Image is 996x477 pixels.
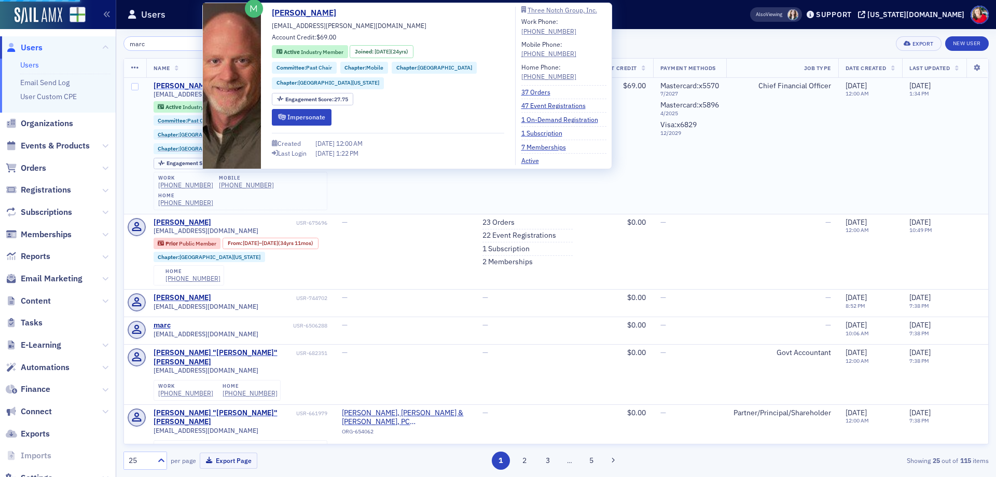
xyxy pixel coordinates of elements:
[154,321,171,330] a: marc
[15,7,62,24] img: SailAMX
[20,78,70,87] a: Email Send Log
[158,199,213,207] a: [PHONE_NUMBER]
[912,41,934,47] div: Export
[521,128,570,138] a: 1 Subscription
[21,450,51,461] span: Imports
[276,64,332,72] a: Committee:Past Chair
[521,7,606,13] a: Three Notch Group, Inc.
[21,362,70,373] span: Automations
[342,217,348,227] span: —
[285,97,349,102] div: 27.75
[179,240,216,247] span: Public Member
[154,115,218,126] div: Committee:
[315,149,336,157] span: [DATE]
[627,320,646,330] span: $0.00
[660,217,666,227] span: —
[846,64,886,72] span: Date Created
[172,322,327,329] div: USR-6506288
[660,120,697,129] span: Visa : x6829
[816,10,852,19] div: Support
[21,317,43,329] span: Tasks
[165,268,220,275] div: home
[296,350,327,357] div: USR-682351
[278,141,301,146] div: Created
[340,62,389,74] div: Chapter:
[909,408,931,417] span: [DATE]
[492,452,510,470] button: 1
[521,26,576,36] a: [PHONE_NUMBER]
[6,317,43,329] a: Tasks
[272,7,344,19] a: [PERSON_NAME]
[20,60,39,70] a: Users
[21,406,52,417] span: Connect
[396,64,472,72] a: Chapter:[GEOGRAPHIC_DATA]
[223,238,319,249] div: From: 1987-10-09 00:00:00
[342,428,468,439] div: ORG-654062
[165,240,179,247] span: Prior
[909,320,931,330] span: [DATE]
[909,357,929,364] time: 7:38 PM
[342,408,468,427] span: Tucker, Plymel & Davis, PC (Moultrie, GA)
[158,193,213,199] div: home
[909,226,932,234] time: 10:49 PM
[858,11,968,18] button: [US_STATE][DOMAIN_NAME]
[660,130,719,137] span: 12 / 2029
[154,366,258,374] span: [EMAIL_ADDRESS][DOMAIN_NAME]
[158,389,213,397] div: [PHONE_NUMBER]
[521,87,558,97] a: 37 Orders
[846,226,869,234] time: 12:00 AM
[223,383,278,389] div: home
[154,129,239,140] div: Chapter:
[272,62,337,74] div: Committee:
[154,293,211,303] div: [PERSON_NAME]
[20,92,77,101] a: User Custom CPE
[846,408,867,417] span: [DATE]
[375,48,408,56] div: (24yrs)
[846,348,867,357] span: [DATE]
[660,64,716,72] span: Payment Methods
[167,159,216,167] span: Engagement Score :
[660,81,719,90] span: Mastercard : x5570
[909,64,950,72] span: Last Updated
[909,417,929,424] time: 7:38 PM
[846,217,867,227] span: [DATE]
[154,90,309,98] span: [EMAIL_ADDRESS][PERSON_NAME][DOMAIN_NAME]
[6,42,43,53] a: Users
[219,181,274,189] a: [PHONE_NUMBER]
[482,293,488,302] span: —
[21,339,61,351] span: E-Learning
[945,36,989,51] a: New User
[262,239,278,247] span: [DATE]
[296,410,327,417] div: USR-661979
[342,320,348,330] span: —
[158,254,260,261] a: Chapter:[GEOGRAPHIC_DATA][US_STATE]
[158,117,187,124] span: Committee :
[276,64,306,71] span: Committee :
[627,408,646,417] span: $0.00
[734,408,831,418] div: Partner/Principal/Shareholder
[756,11,782,18] span: Viewing
[165,275,220,282] a: [PHONE_NUMBER]
[315,139,336,147] span: [DATE]
[21,251,50,262] span: Reports
[154,348,295,366] div: [PERSON_NAME] "[PERSON_NAME]" [PERSON_NAME]
[482,218,515,227] a: 23 Orders
[276,79,379,87] a: Chapter:[GEOGRAPHIC_DATA][US_STATE]
[123,36,223,51] input: Search…
[971,6,989,24] span: Profile
[6,362,70,373] a: Automations
[482,320,488,330] span: —
[482,408,488,417] span: —
[272,32,336,44] div: Account Credit:
[375,48,391,55] span: [DATE]
[521,101,593,110] a: 47 Event Registrations
[223,389,278,397] a: [PHONE_NUMBER]
[62,7,86,24] a: View Homepage
[660,320,666,330] span: —
[660,110,719,117] span: 4 / 2025
[355,48,375,56] span: Joined :
[660,90,719,97] span: 7 / 2027
[734,81,831,91] div: Chief Financial Officer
